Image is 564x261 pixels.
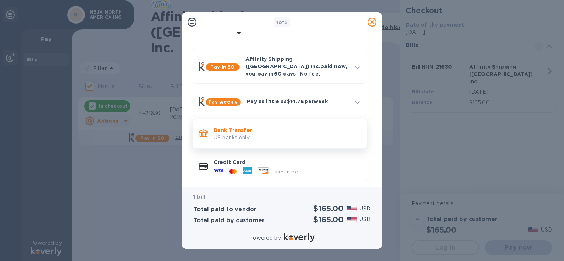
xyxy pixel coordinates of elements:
img: USD [347,206,357,211]
p: USD [360,205,371,213]
p: Bank Transfer [214,126,361,134]
h3: Total paid by customer [193,217,265,224]
h2: $165.00 [313,215,344,224]
h2: $165.00 [313,204,344,213]
p: USD [360,216,371,223]
p: Powered by [249,234,281,242]
img: USD [347,217,357,222]
p: US banks only. [214,134,361,142]
b: Pay weekly [209,99,238,105]
p: Credit Card [214,159,361,166]
b: 1 bill [193,194,205,200]
p: Pay as little as $14.78 per week [247,98,349,105]
img: Logo [284,233,315,242]
h3: Total paid to vendor [193,206,257,213]
span: 1 [276,20,278,25]
b: Pay in 60 [210,64,234,70]
p: Affinity Shipping ([GEOGRAPHIC_DATA]) Inc. paid now, you pay in 60 days - No fee. [245,55,349,77]
h1: Payment Methods [191,19,368,34]
b: of 3 [276,20,288,25]
span: and more... [275,169,302,174]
